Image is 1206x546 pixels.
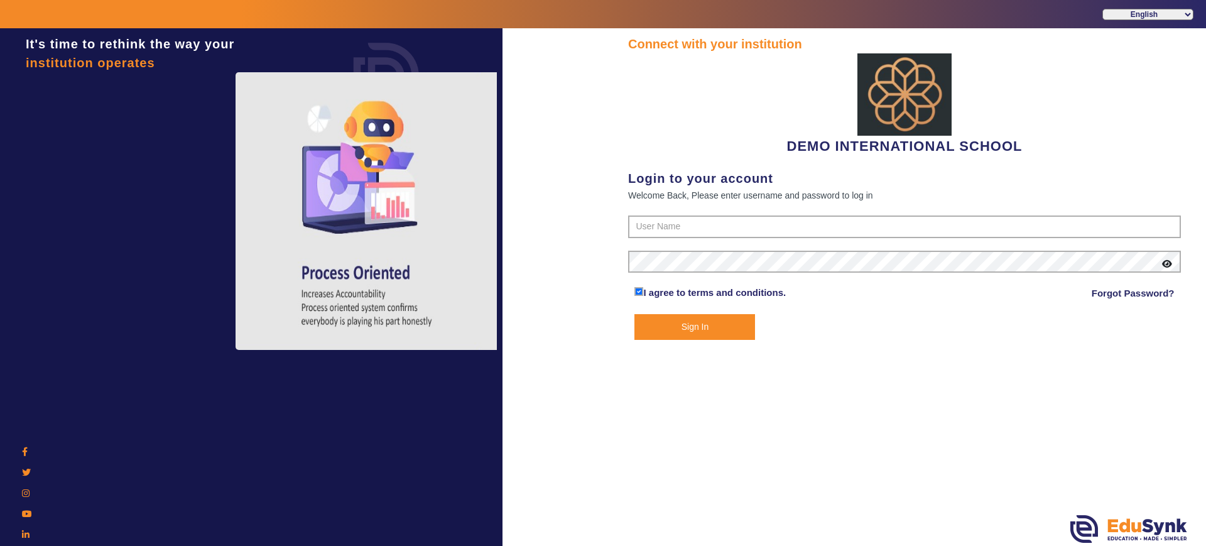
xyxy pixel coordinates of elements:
[26,56,155,70] span: institution operates
[857,53,952,136] img: abdd4561-dfa5-4bc5-9f22-bd710a8d2831
[634,314,755,340] button: Sign In
[236,72,499,350] img: login4.png
[628,35,1181,53] div: Connect with your institution
[26,37,234,51] span: It's time to rethink the way your
[628,169,1181,188] div: Login to your account
[628,216,1181,238] input: User Name
[1070,515,1187,543] img: edusynk.png
[628,188,1181,203] div: Welcome Back, Please enter username and password to log in
[339,28,433,123] img: login.png
[643,287,786,298] a: I agree to terms and conditions.
[1092,286,1175,301] a: Forgot Password?
[628,53,1181,156] div: DEMO INTERNATIONAL SCHOOL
